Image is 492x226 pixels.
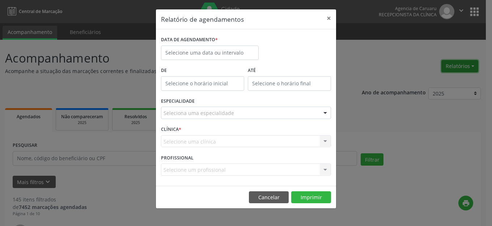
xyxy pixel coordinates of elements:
[161,124,181,135] label: CLÍNICA
[291,191,331,204] button: Imprimir
[161,96,195,107] label: ESPECIALIDADE
[161,152,194,163] label: PROFISSIONAL
[161,65,244,76] label: De
[161,76,244,91] input: Selecione o horário inicial
[161,46,259,60] input: Selecione uma data ou intervalo
[322,9,336,27] button: Close
[249,191,289,204] button: Cancelar
[248,76,331,91] input: Selecione o horário final
[164,109,234,117] span: Seleciona uma especialidade
[161,14,244,24] h5: Relatório de agendamentos
[248,65,331,76] label: ATÉ
[161,34,218,46] label: DATA DE AGENDAMENTO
